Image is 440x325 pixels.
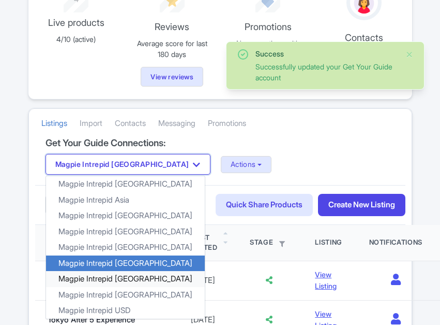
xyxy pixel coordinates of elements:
[279,241,285,247] i: Filter by stage
[302,225,356,261] th: Listing
[46,271,205,287] a: Magpie Intrepid [GEOGRAPHIC_DATA]
[80,109,102,138] a: Import
[130,20,214,34] p: Reviews
[158,109,195,138] a: Messaging
[46,303,205,319] a: Magpie Intrepid USD
[46,176,205,192] a: Magpie Intrepid [GEOGRAPHIC_DATA]
[46,224,205,240] a: Magpie Intrepid [GEOGRAPHIC_DATA]
[226,38,310,60] p: No promotions with GetYourGuide
[130,38,214,60] p: Average score for last 180 days
[45,138,395,148] h4: Get Your Guide Connections:
[45,154,210,175] button: Magpie Intrepid [GEOGRAPHIC_DATA]
[255,61,397,83] div: Successfully updated your Get Your Guide account
[357,225,435,261] th: Notifications
[46,208,205,224] a: Magpie Intrepid [GEOGRAPHIC_DATA]
[322,31,406,45] p: Contacts
[46,256,205,272] a: Magpie Intrepid [GEOGRAPHIC_DATA]
[255,48,397,59] div: Success
[35,34,118,45] p: 4/10 (active)
[208,109,246,138] a: Promotions
[315,270,337,291] a: View Listing
[141,67,203,87] a: View reviews
[46,239,205,256] a: Magpie Intrepid [GEOGRAPHIC_DATA]
[221,156,272,173] button: Actions
[41,109,67,138] a: Listings
[35,16,118,30] p: Live products
[48,315,135,324] a: Tokyo After 5 Experience
[216,194,313,216] a: Quick Share Products
[46,287,205,303] a: Magpie Intrepid [GEOGRAPHIC_DATA]
[248,237,290,248] div: Stage
[46,192,205,208] a: Magpie Intrepid Asia
[318,194,405,216] a: Create New Listing
[405,48,414,61] button: Close
[115,109,146,138] a: Contacts
[226,20,310,34] p: Promotions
